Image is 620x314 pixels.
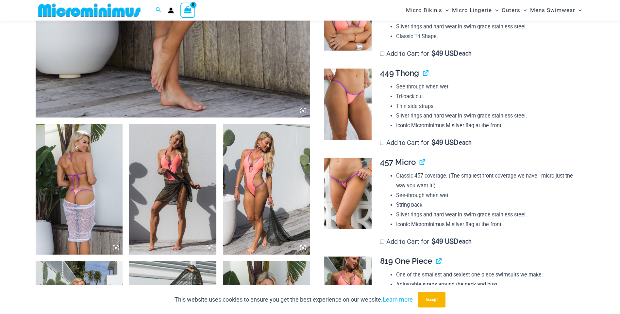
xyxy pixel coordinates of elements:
[396,22,579,32] li: Silver rings and hard wear in swim-grade stainless steel.
[223,124,310,255] img: Wild Card Neon Bliss 819 One Piece St Martin 5996 Sarong 08
[396,32,579,41] li: Classic Tri Shape.
[406,2,442,19] span: Micro Bikinis
[520,2,527,19] span: Menu Toggle
[431,49,435,57] span: $
[404,2,450,19] a: Micro BikinisMenu ToggleMenu Toggle
[380,256,432,266] span: 819 One Piece
[175,295,413,305] p: This website uses cookies to ensure you get the best experience on our website.
[396,200,579,210] li: String back.
[396,121,579,131] li: Iconic Microminimus M silver flag at the front.
[442,2,449,19] span: Menu Toggle
[452,2,492,19] span: Micro Lingerie
[380,50,472,57] label: Add to Cart for
[500,2,528,19] a: OutersMenu ToggleMenu Toggle
[380,238,472,245] label: Add to Cart for
[396,102,579,111] li: Thin side straps.
[396,220,579,229] li: Iconic Microminimus M silver flag at the front.
[502,2,520,19] span: Outers
[431,237,435,245] span: $
[450,2,500,19] a: Micro LingerieMenu ToggleMenu Toggle
[396,171,579,190] li: Classic 457 coverage. (The smallest front coverage we have - micro just the way you want it!)
[180,3,195,18] a: View Shopping Cart, empty
[380,68,419,78] span: 449 Thong
[431,138,435,147] span: $
[324,69,372,140] img: Wild Card Neon Bliss 449 Thong 01
[156,6,161,14] a: Search icon link
[528,2,583,19] a: Mens SwimwearMenu ToggleMenu Toggle
[396,111,579,121] li: Silver rings and hard wear in swim-grade stainless steel.
[168,8,174,13] a: Account icon link
[36,124,123,255] img: Wild Card Neon Bliss 819 One Piece St Martin 5996 Sarong 04
[492,2,498,19] span: Menu Toggle
[380,139,472,147] label: Add to Cart for
[396,270,579,280] li: One of the smallest and sexiest one-piece swimsuits we make.
[324,158,372,229] img: Wild Card Neon Bliss 312 Top 457 Micro 04
[403,1,585,20] nav: Site Navigation
[575,2,582,19] span: Menu Toggle
[396,191,579,200] li: See-through when wet
[530,2,575,19] span: Mens Swimwear
[396,82,579,92] li: See-through when wet
[431,238,458,245] span: 49 USD
[380,141,384,145] input: Add to Cart for$49 USD each
[383,296,413,303] a: Learn more
[396,92,579,102] li: Tri-back cut.
[459,238,472,245] span: each
[36,3,143,18] img: MM SHOP LOGO FLAT
[459,139,472,146] span: each
[380,52,384,56] input: Add to Cart for$49 USD each
[129,124,216,255] img: Wild Card Neon Bliss 819 One Piece St Martin 5996 Sarong 06
[380,240,384,244] input: Add to Cart for$49 USD each
[380,157,416,167] span: 457 Micro
[418,292,445,307] button: Accept
[396,210,579,220] li: Silver rings and hard wear in swim-grade stainless steel.
[459,50,472,57] span: each
[396,280,579,290] li: Adjustable straps around the neck and bust.
[431,139,458,146] span: 49 USD
[431,50,458,57] span: 49 USD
